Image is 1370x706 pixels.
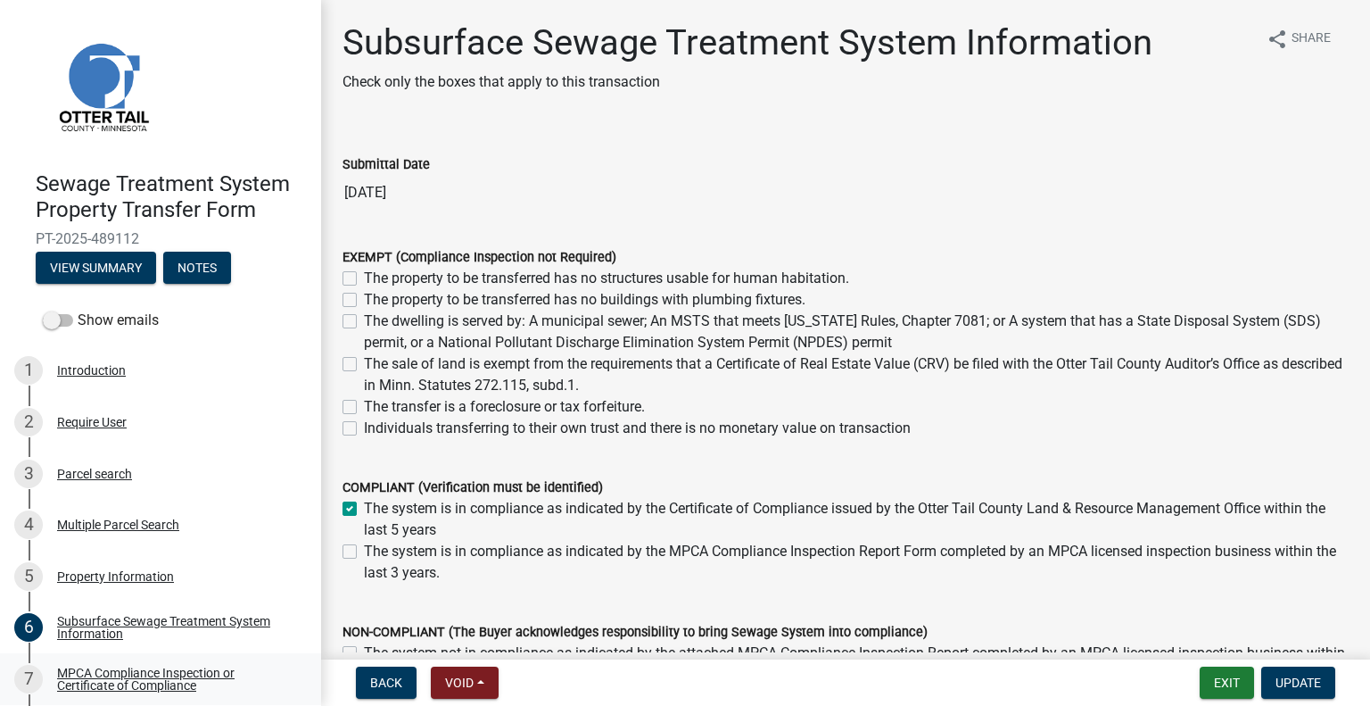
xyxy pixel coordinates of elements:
[163,262,231,276] wm-modal-confirm: Notes
[14,460,43,488] div: 3
[14,408,43,436] div: 2
[342,482,603,494] label: COMPLIANT (Verification must be identified)
[57,468,132,480] div: Parcel search
[342,71,1152,93] p: Check only the boxes that apply to this transaction
[43,310,159,331] label: Show emails
[57,364,126,377] div: Introduction
[364,268,849,289] label: The property to be transferred has no structures usable for human habitation.
[57,570,174,583] div: Property Information
[36,262,156,276] wm-modal-confirm: Summary
[57,519,179,531] div: Multiple Parcel Search
[1200,667,1254,699] button: Exit
[36,252,156,284] button: View Summary
[364,418,911,439] label: Individuals transferring to their own trust and there is no monetary value on transaction
[36,230,285,247] span: PT-2025-489112
[364,396,645,418] label: The transfer is a foreclosure or tax forfeiture.
[364,541,1349,584] label: The system is in compliance as indicated by the MPCA Compliance Inspection Report Form completed ...
[36,19,169,153] img: Otter Tail County, Minnesota
[364,353,1349,396] label: The sale of land is exempt from the requirements that a Certificate of Real Estate Value (CRV) be...
[1275,676,1321,690] span: Update
[1261,667,1335,699] button: Update
[364,289,805,311] label: The property to be transferred has no buildings with plumbing fixtures.
[342,627,928,639] label: NON-COMPLIANT (The Buyer acknowledges responsibility to bring Sewage System into compliance)
[342,159,430,171] label: Submittal Date
[14,562,43,591] div: 5
[36,171,307,223] h4: Sewage Treatment System Property Transfer Form
[57,615,293,640] div: Subsurface Sewage Treatment System Information
[445,676,474,690] span: Void
[14,665,43,694] div: 7
[364,498,1349,541] label: The system is in compliance as indicated by the Certificate of Compliance issued by the Otter Tai...
[57,667,293,692] div: MPCA Compliance Inspection or Certificate of Compliance
[14,511,43,539] div: 4
[14,613,43,642] div: 6
[342,21,1152,64] h1: Subsurface Sewage Treatment System Information
[370,676,402,690] span: Back
[57,416,127,428] div: Require User
[342,252,616,264] label: EXEMPT (Compliance Inspection not Required)
[1267,29,1288,50] i: share
[364,311,1349,353] label: The dwelling is served by: A municipal sewer; An MSTS that meets [US_STATE] Rules, Chapter 7081; ...
[1292,29,1331,50] span: Share
[364,643,1349,685] label: The system not in compliance as indicated by the attached MPCA Compliance Inspection Report compl...
[163,252,231,284] button: Notes
[14,356,43,385] div: 1
[356,667,417,699] button: Back
[431,667,499,699] button: Void
[1252,21,1345,56] button: shareShare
